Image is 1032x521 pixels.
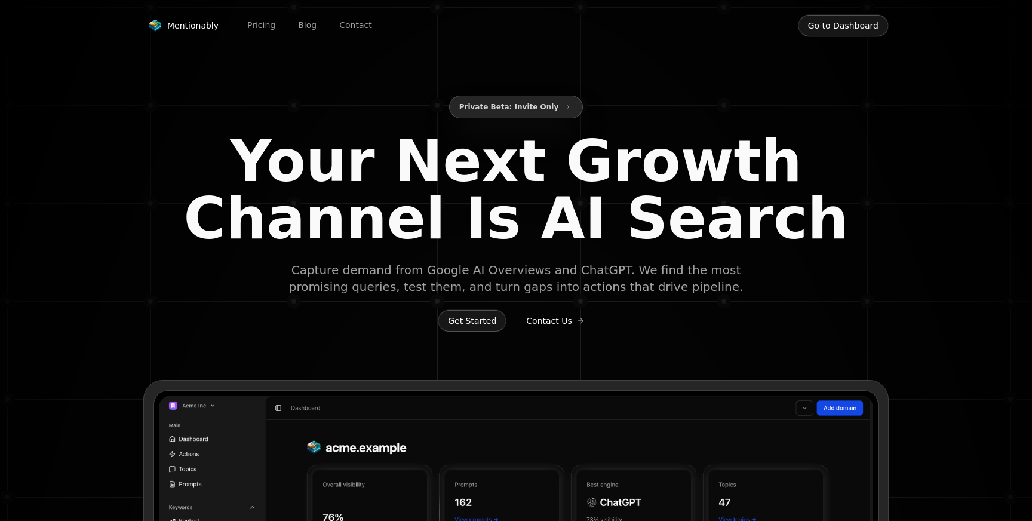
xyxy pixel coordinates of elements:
[167,20,219,32] span: Mentionably
[449,96,583,118] button: Private Beta: Invite Only
[288,16,326,35] a: Blog
[238,16,285,35] a: Pricing
[459,100,559,114] span: Private Beta: Invite Only
[798,14,889,37] button: Go to Dashboard
[516,309,594,332] button: Contact Us
[438,309,506,332] button: Get Started
[330,16,381,35] a: Contact
[287,262,745,295] span: Capture demand from Google AI Overviews and ChatGPT. We find the most promising queries, test the...
[143,17,223,34] a: Mentionably
[148,20,162,32] img: Mentionably logo
[172,133,860,247] span: Your Next Growth Channel Is AI Search
[526,315,572,327] span: Contact Us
